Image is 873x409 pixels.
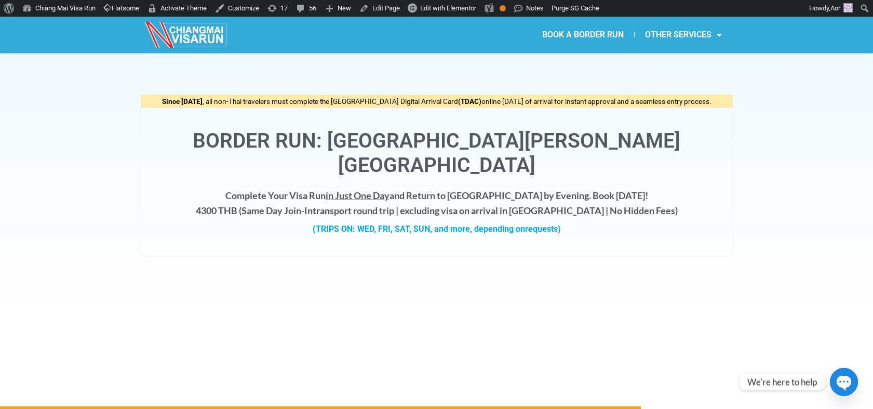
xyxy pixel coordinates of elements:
span: Edit with Elementor [420,4,476,12]
nav: Menu [436,23,732,47]
span: Aor [830,4,840,12]
h1: Border Run: [GEOGRAPHIC_DATA][PERSON_NAME][GEOGRAPHIC_DATA] [152,129,722,178]
span: , all non-Thai travelers must complete the [GEOGRAPHIC_DATA] Digital Arrival Card online [DATE] o... [162,97,711,105]
strong: Same Day Join-In [241,205,313,216]
a: OTHER SERVICES [635,23,732,47]
div: OK [500,5,506,11]
strong: Since [DATE] [162,97,203,105]
h4: Complete Your Visa Run and Return to [GEOGRAPHIC_DATA] by Evening. Book [DATE]! 4300 THB ( transp... [152,188,722,218]
span: requests) [525,224,561,234]
a: BOOK A BORDER RUN [532,23,634,47]
span: in Just One Day [326,190,390,201]
strong: (TRIPS ON: WED, FRI, SAT, SUN, and more, depending on [313,224,561,234]
strong: (TDAC) [458,97,481,105]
